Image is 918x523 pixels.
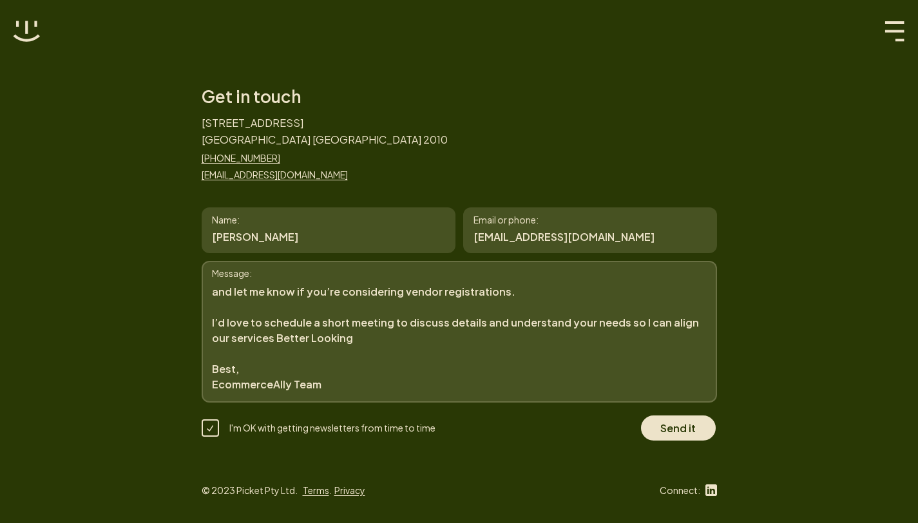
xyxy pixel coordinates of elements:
[303,484,329,496] a: Terms
[229,422,435,433] span: I'm OK with getting newsletters from time to time
[640,414,717,441] button: Send it
[473,213,539,227] label: Email or phone:
[202,261,717,403] textarea: Hello, I landed on your website and wanted to reach out to you for registering our company to you...
[202,115,448,148] p: [STREET_ADDRESS] [GEOGRAPHIC_DATA] [GEOGRAPHIC_DATA] 2010
[202,483,298,497] p: © 2023 Picket Pty Ltd.
[660,483,700,497] p: Connect:
[303,483,373,497] div: .
[212,213,240,227] label: Name:
[202,151,448,165] a: [PHONE_NUMBER]
[202,167,448,182] a: [EMAIL_ADDRESS][DOMAIN_NAME]
[202,86,448,107] h2: Get in touch
[334,484,365,496] a: Privacy
[202,261,717,285] label: Message:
